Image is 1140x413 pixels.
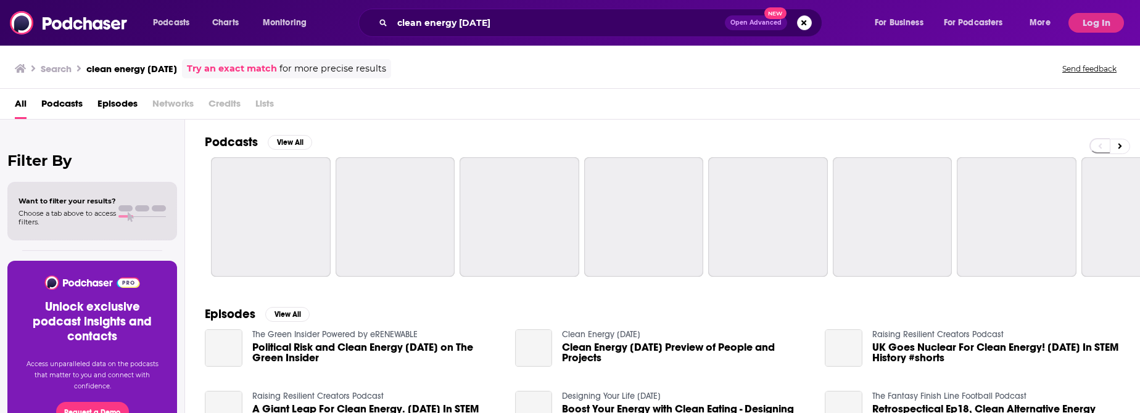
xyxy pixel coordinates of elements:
span: for more precise results [279,62,386,76]
img: Podchaser - Follow, Share and Rate Podcasts [10,11,128,35]
div: Search podcasts, credits, & more... [370,9,834,37]
button: open menu [866,13,939,33]
span: Open Advanced [730,20,782,26]
span: Charts [212,14,239,31]
h3: clean energy [DATE] [86,63,177,75]
span: Want to filter your results? [19,197,116,205]
a: Raising Resilient Creators Podcast [872,329,1004,340]
span: Clean Energy [DATE] Preview of People and Projects [562,342,810,363]
span: Choose a tab above to access filters. [19,209,116,226]
a: All [15,94,27,119]
button: open menu [144,13,205,33]
button: View All [265,307,310,322]
h2: Podcasts [205,134,258,150]
span: Credits [209,94,241,119]
button: View All [268,135,312,150]
a: EpisodesView All [205,306,310,322]
button: Open AdvancedNew [725,15,787,30]
span: Monitoring [263,14,307,31]
a: UK Goes Nuclear For Clean Energy! Today In STEM History #shorts [872,342,1120,363]
span: New [764,7,787,19]
a: Raising Resilient Creators Podcast [252,391,384,401]
a: Try an exact match [187,62,277,76]
a: UK Goes Nuclear For Clean Energy! Today In STEM History #shorts [825,329,862,367]
a: Clean Energy Today Preview of People and Projects [515,329,553,367]
a: Political Risk and Clean Energy Today on The Green Insider [252,342,500,363]
a: Political Risk and Clean Energy Today on The Green Insider [205,329,242,367]
a: Clean Energy Today Preview of People and Projects [562,342,810,363]
h3: Search [41,63,72,75]
a: The Green Insider Powered by eRENEWABLE [252,329,418,340]
input: Search podcasts, credits, & more... [392,13,725,33]
span: More [1030,14,1051,31]
button: open menu [254,13,323,33]
span: UK Goes Nuclear For Clean Energy! [DATE] In STEM History #shorts [872,342,1120,363]
button: Send feedback [1059,63,1120,74]
span: Networks [152,94,194,119]
button: Log In [1068,13,1124,33]
a: Episodes [97,94,138,119]
h2: Filter By [7,152,177,170]
span: Podcasts [153,14,189,31]
h3: Unlock exclusive podcast insights and contacts [22,300,162,344]
span: Lists [255,94,274,119]
a: The Fantasy Finish Line Football Podcast [872,391,1026,401]
a: Charts [204,13,246,33]
a: Podcasts [41,94,83,119]
span: For Business [875,14,923,31]
p: Access unparalleled data on the podcasts that matter to you and connect with confidence. [22,359,162,392]
span: Political Risk and Clean Energy [DATE] on The Green Insider [252,342,500,363]
h2: Episodes [205,306,255,322]
a: Clean Energy Today [562,329,640,340]
img: Podchaser - Follow, Share and Rate Podcasts [44,276,141,290]
span: For Podcasters [944,14,1003,31]
a: Designing Your Life Today [562,391,661,401]
a: PodcastsView All [205,134,312,150]
button: open menu [1021,13,1066,33]
button: open menu [936,13,1021,33]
